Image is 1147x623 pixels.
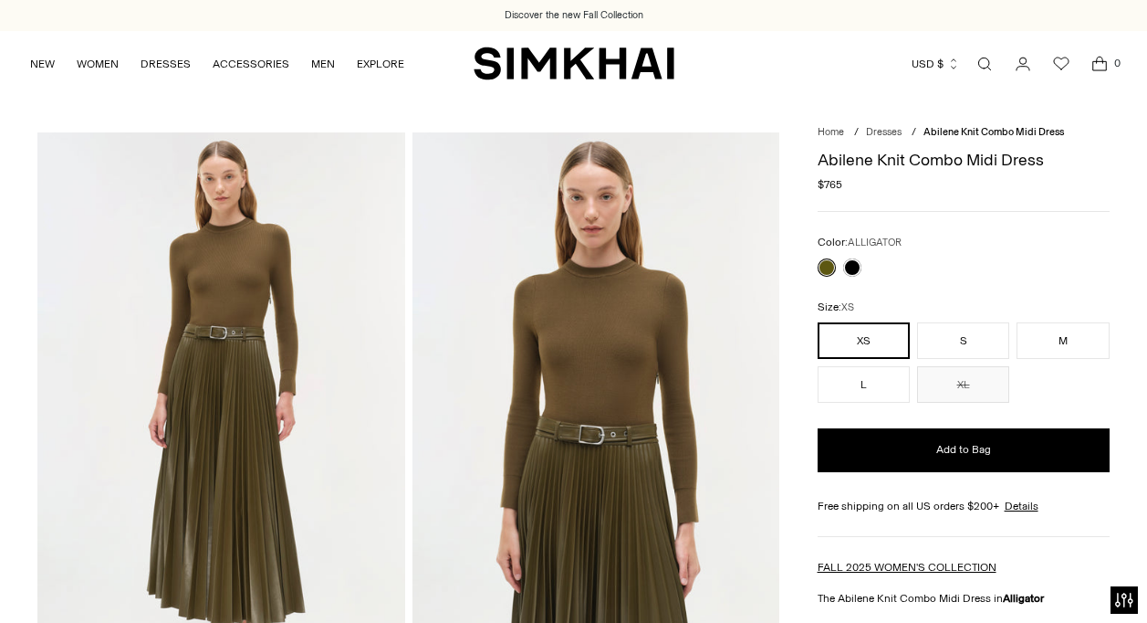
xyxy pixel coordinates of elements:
a: EXPLORE [357,44,404,84]
nav: breadcrumbs [818,125,1110,141]
div: Free shipping on all US orders $200+ [818,498,1110,514]
span: $765 [818,176,842,193]
div: / [854,125,859,141]
button: USD $ [912,44,960,84]
div: / [912,125,916,141]
span: Add to Bag [936,442,991,458]
a: Dresses [866,126,902,138]
a: Details [1005,498,1038,514]
a: FALL 2025 WOMEN'S COLLECTION [818,561,996,574]
a: Wishlist [1043,46,1079,82]
strong: Alligator [1003,592,1044,605]
span: 0 [1109,55,1125,71]
a: MEN [311,44,335,84]
span: ALLIGATOR [848,237,902,248]
p: The Abilene Knit Combo Midi Dress in [818,590,1110,607]
button: L [818,366,910,403]
button: Add to Bag [818,428,1110,472]
a: Open search modal [966,46,1003,82]
span: XS [841,301,854,313]
label: Size: [818,299,854,316]
a: DRESSES [141,44,191,84]
a: WOMEN [77,44,119,84]
span: Abilene Knit Combo Midi Dress [923,126,1064,138]
a: ACCESSORIES [213,44,289,84]
button: M [1017,322,1109,359]
a: NEW [30,44,55,84]
a: Discover the new Fall Collection [505,8,643,23]
h1: Abilene Knit Combo Midi Dress [818,152,1110,168]
button: S [917,322,1009,359]
a: Home [818,126,844,138]
button: XS [818,322,910,359]
a: Go to the account page [1005,46,1041,82]
button: XL [917,366,1009,403]
a: SIMKHAI [474,46,674,81]
label: Color: [818,234,902,251]
a: Open cart modal [1081,46,1118,82]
